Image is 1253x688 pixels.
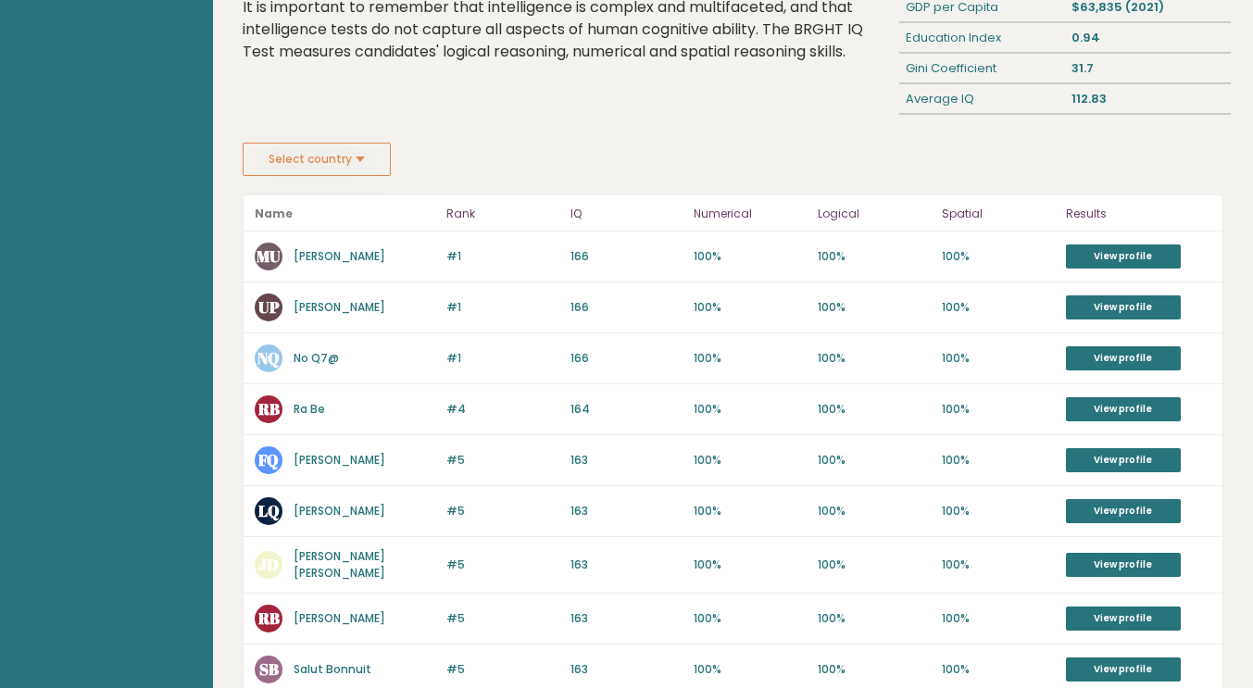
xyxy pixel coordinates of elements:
[570,503,683,519] p: 163
[570,203,683,225] p: IQ
[1066,499,1181,523] a: View profile
[818,610,931,627] p: 100%
[942,350,1055,367] p: 100%
[942,661,1055,678] p: 100%
[942,610,1055,627] p: 100%
[257,607,280,629] text: RB
[294,503,385,519] a: [PERSON_NAME]
[818,350,931,367] p: 100%
[899,84,1065,114] div: Average IQ
[818,248,931,265] p: 100%
[694,299,807,316] p: 100%
[818,203,931,225] p: Logical
[243,143,391,176] button: Select country
[258,296,280,318] text: UP
[294,661,371,677] a: Salut Bonnuit
[294,401,325,417] a: Ra Be
[570,299,683,316] p: 166
[294,248,385,264] a: [PERSON_NAME]
[818,557,931,573] p: 100%
[257,245,281,267] text: MU
[294,350,339,366] a: No Q7@
[570,350,683,367] p: 166
[446,661,559,678] p: #5
[942,401,1055,418] p: 100%
[446,610,559,627] p: #5
[1065,84,1231,114] div: 112.83
[818,503,931,519] p: 100%
[818,661,931,678] p: 100%
[294,299,385,315] a: [PERSON_NAME]
[1065,54,1231,83] div: 31.7
[255,206,293,221] b: Name
[694,610,807,627] p: 100%
[694,248,807,265] p: 100%
[1066,203,1211,225] p: Results
[1066,607,1181,631] a: View profile
[257,398,280,419] text: RB
[1066,346,1181,370] a: View profile
[1066,553,1181,577] a: View profile
[446,248,559,265] p: #1
[1066,448,1181,472] a: View profile
[446,299,559,316] p: #1
[257,347,280,369] text: NQ
[570,401,683,418] p: 164
[446,452,559,469] p: #5
[446,557,559,573] p: #5
[294,548,385,581] a: [PERSON_NAME] [PERSON_NAME]
[446,401,559,418] p: #4
[942,452,1055,469] p: 100%
[570,452,683,469] p: 163
[899,23,1065,53] div: Education Index
[570,661,683,678] p: 163
[942,203,1055,225] p: Spatial
[694,350,807,367] p: 100%
[818,401,931,418] p: 100%
[446,503,559,519] p: #5
[1066,295,1181,319] a: View profile
[694,661,807,678] p: 100%
[258,500,280,521] text: LQ
[694,452,807,469] p: 100%
[259,658,279,680] text: SB
[694,203,807,225] p: Numerical
[570,557,683,573] p: 163
[1065,23,1231,53] div: 0.94
[818,452,931,469] p: 100%
[942,557,1055,573] p: 100%
[942,299,1055,316] p: 100%
[1066,244,1181,269] a: View profile
[818,299,931,316] p: 100%
[294,610,385,626] a: [PERSON_NAME]
[694,401,807,418] p: 100%
[1066,657,1181,682] a: View profile
[446,350,559,367] p: #1
[570,248,683,265] p: 166
[942,248,1055,265] p: 100%
[899,54,1065,83] div: Gini Coefficient
[294,452,385,468] a: [PERSON_NAME]
[446,203,559,225] p: Rank
[570,610,683,627] p: 163
[1066,397,1181,421] a: View profile
[694,503,807,519] p: 100%
[942,503,1055,519] p: 100%
[258,449,279,470] text: FQ
[694,557,807,573] p: 100%
[258,554,279,575] text: JD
